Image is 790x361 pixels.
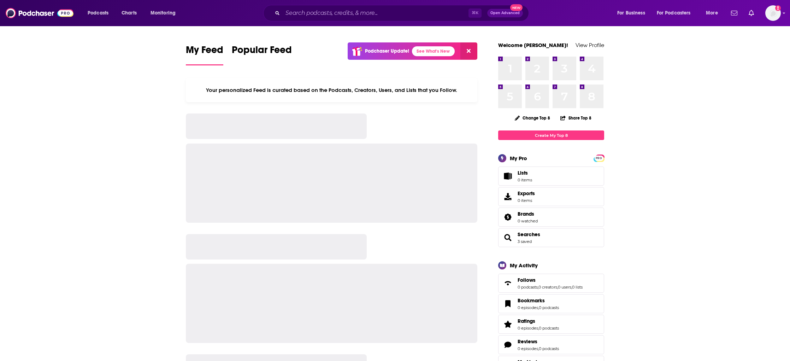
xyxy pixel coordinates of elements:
span: Lists [518,170,528,176]
a: See What's New [412,46,455,56]
a: 0 podcasts [518,285,538,290]
a: PRO [595,155,603,161]
span: Podcasts [88,8,108,18]
a: 0 episodes [518,305,538,310]
span: New [510,4,523,11]
input: Search podcasts, credits, & more... [283,7,468,19]
span: Lists [518,170,532,176]
div: Your personalized Feed is curated based on the Podcasts, Creators, Users, and Lists that you Follow. [186,78,477,102]
span: PRO [595,156,603,161]
a: Exports [498,187,604,206]
button: Open AdvancedNew [487,9,523,17]
a: Reviews [501,340,515,350]
a: Brands [518,211,538,217]
button: open menu [701,7,727,19]
span: Reviews [498,335,604,354]
span: Lists [501,171,515,181]
a: Bookmarks [518,297,559,304]
span: , [571,285,572,290]
a: 0 watched [518,219,538,223]
a: Create My Top 8 [498,130,604,140]
a: Searches [501,233,515,243]
a: Lists [498,167,604,186]
a: Charts [117,7,141,19]
span: Bookmarks [498,294,604,313]
a: 0 lists [572,285,583,290]
a: Popular Feed [232,44,292,65]
a: Searches [518,231,540,238]
span: , [538,305,539,310]
a: Ratings [518,318,559,324]
span: Brands [498,208,604,227]
div: My Activity [510,262,538,269]
span: Charts [122,8,137,18]
button: Change Top 8 [511,113,554,122]
a: 0 podcasts [539,326,559,331]
a: 0 podcasts [539,346,559,351]
a: Follows [518,277,583,283]
a: My Feed [186,44,223,65]
a: Follows [501,278,515,288]
button: open menu [612,7,654,19]
span: Ratings [518,318,535,324]
span: Popular Feed [232,44,292,60]
a: 0 creators [538,285,557,290]
a: Ratings [501,319,515,329]
div: Search podcasts, credits, & more... [270,5,536,21]
a: Reviews [518,338,559,345]
a: 0 episodes [518,346,538,351]
span: More [706,8,718,18]
span: Open Advanced [490,11,520,15]
span: , [538,326,539,331]
p: Podchaser Update! [365,48,409,54]
span: My Feed [186,44,223,60]
span: Exports [518,190,535,197]
a: View Profile [576,42,604,48]
button: Share Top 8 [560,111,592,125]
span: 0 items [518,198,535,203]
div: My Pro [510,155,527,162]
span: Monitoring [151,8,176,18]
span: Brands [518,211,534,217]
button: Show profile menu [765,5,781,21]
a: Bookmarks [501,299,515,309]
button: open menu [83,7,118,19]
a: 0 podcasts [539,305,559,310]
button: open menu [146,7,185,19]
span: Bookmarks [518,297,545,304]
a: Show notifications dropdown [746,7,757,19]
a: Welcome [PERSON_NAME]! [498,42,568,48]
a: Brands [501,212,515,222]
img: Podchaser - Follow, Share and Rate Podcasts [6,6,73,20]
span: Searches [498,228,604,247]
span: For Business [617,8,645,18]
img: User Profile [765,5,781,21]
span: Follows [498,274,604,293]
a: Show notifications dropdown [728,7,740,19]
span: 0 items [518,177,532,182]
span: Follows [518,277,536,283]
svg: Add a profile image [775,5,781,11]
a: 0 users [558,285,571,290]
span: Reviews [518,338,537,345]
span: , [557,285,558,290]
button: open menu [652,7,701,19]
span: ⌘ K [468,8,482,18]
span: , [538,346,539,351]
span: Logged in as sashagoldin [765,5,781,21]
span: For Podcasters [657,8,691,18]
span: Exports [501,192,515,202]
a: 0 episodes [518,326,538,331]
a: 3 saved [518,239,532,244]
span: Ratings [498,315,604,334]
